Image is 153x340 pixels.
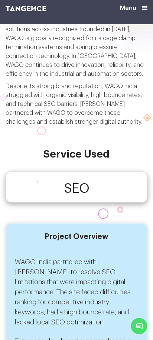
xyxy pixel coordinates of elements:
h4: SEO [64,182,89,195]
h2: Project Overview [15,233,138,241]
span: Chat Widget [131,318,147,334]
h2: Service Used [6,149,147,160]
p: WAGO India partnered with [PERSON_NAME] to resolve SEO limitations that were impacting digital pe... [15,257,138,327]
p: Despite its strong brand reputation, WAGO India struggled with organic visibility, high bounce ra... [6,82,147,126]
img: logo SVG [6,6,46,12]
